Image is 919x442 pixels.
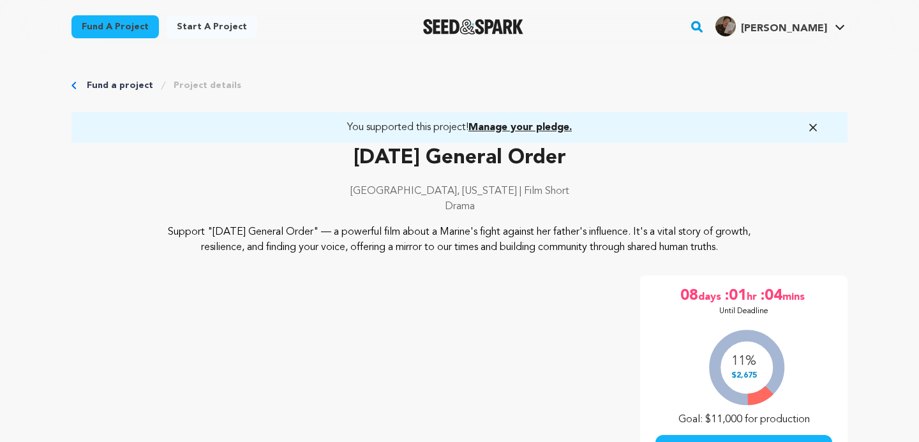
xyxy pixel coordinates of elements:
[680,286,698,306] span: 08
[724,286,747,306] span: :01
[468,122,572,133] span: Manage your pledge.
[747,286,759,306] span: hr
[719,306,768,316] p: Until Deadline
[715,16,736,36] img: 316d3da9df4eed46.jpg
[715,16,827,36] div: John V.'s Profile
[713,13,848,36] a: John V.'s Profile
[87,79,153,92] a: Fund a project
[87,120,832,135] a: You supported this project!Manage your pledge.
[71,79,848,92] div: Breadcrumb
[782,286,807,306] span: mins
[713,13,848,40] span: John V.'s Profile
[759,286,782,306] span: :04
[423,19,523,34] img: Seed&Spark Logo Dark Mode
[741,24,827,34] span: [PERSON_NAME]
[174,79,241,92] a: Project details
[71,143,848,173] p: [DATE] General Order
[71,199,848,214] p: Drama
[698,286,724,306] span: days
[149,225,770,255] p: Support "[DATE] General Order" — a powerful film about a Marine's fight against her father's infl...
[71,15,159,38] a: Fund a project
[423,19,523,34] a: Seed&Spark Homepage
[167,15,257,38] a: Start a project
[71,184,848,199] p: [GEOGRAPHIC_DATA], [US_STATE] | Film Short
